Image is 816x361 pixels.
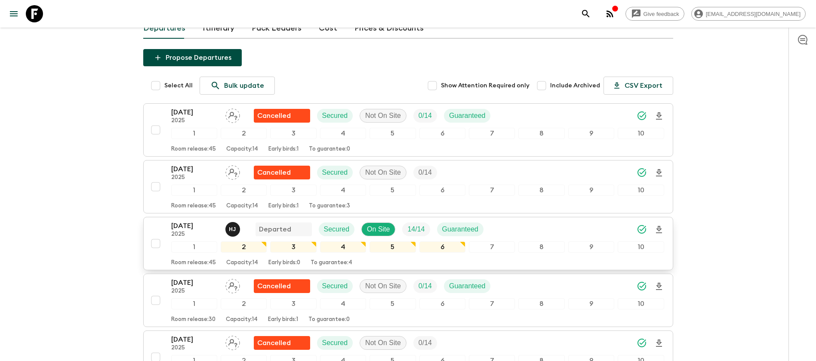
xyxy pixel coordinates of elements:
[259,224,291,234] p: Departed
[268,203,299,210] p: Early birds: 1
[637,111,647,121] svg: Synced Successfully
[270,128,316,139] div: 3
[469,241,515,253] div: 7
[164,81,193,90] span: Select All
[407,224,425,234] p: 14 / 14
[360,109,406,123] div: Not On Site
[257,338,291,348] p: Cancelled
[221,298,267,309] div: 2
[270,241,316,253] div: 3
[257,167,291,178] p: Cancelled
[365,281,401,291] p: Not On Site
[171,117,219,124] p: 2025
[226,316,258,323] p: Capacity: 14
[171,298,217,309] div: 1
[308,316,350,323] p: To guarantee: 0
[324,224,350,234] p: Secured
[225,111,240,118] span: Assign pack leader
[691,7,806,21] div: [EMAIL_ADDRESS][DOMAIN_NAME]
[618,128,664,139] div: 10
[365,167,401,178] p: Not On Site
[171,231,219,238] p: 2025
[370,185,416,196] div: 5
[171,174,219,181] p: 2025
[637,338,647,348] svg: Synced Successfully
[143,103,673,157] button: [DATE]2025Assign pack leaderFlash Pack cancellationSecuredNot On SiteTrip FillGuaranteed123456789...
[360,336,406,350] div: Not On Site
[361,222,395,236] div: On Site
[419,128,465,139] div: 6
[568,298,614,309] div: 9
[143,217,673,270] button: [DATE]2025Hector Juan Vargas Céspedes DepartedSecuredOn SiteTrip FillGuaranteed12345678910Room re...
[143,49,242,66] button: Propose Departures
[469,185,515,196] div: 7
[171,316,216,323] p: Room release: 30
[365,111,401,121] p: Not On Site
[654,225,664,235] svg: Download Onboarding
[268,259,300,266] p: Early birds: 0
[654,168,664,178] svg: Download Onboarding
[604,77,673,95] button: CSV Export
[419,241,465,253] div: 6
[252,18,302,39] a: Pack Leaders
[319,18,337,39] a: Cost
[171,345,219,352] p: 2025
[413,109,437,123] div: Trip Fill
[171,221,219,231] p: [DATE]
[518,185,564,196] div: 8
[320,298,366,309] div: 4
[254,336,310,350] div: Flash Pack cancellation
[200,77,275,95] a: Bulk update
[360,279,406,293] div: Not On Site
[171,241,217,253] div: 1
[322,281,348,291] p: Secured
[224,80,264,91] p: Bulk update
[568,241,614,253] div: 9
[171,288,219,295] p: 2025
[469,128,515,139] div: 7
[257,281,291,291] p: Cancelled
[701,11,805,17] span: [EMAIL_ADDRESS][DOMAIN_NAME]
[639,11,684,17] span: Give feedback
[225,338,240,345] span: Assign pack leader
[637,224,647,234] svg: Synced Successfully
[637,167,647,178] svg: Synced Successfully
[171,185,217,196] div: 1
[270,185,316,196] div: 3
[360,166,406,179] div: Not On Site
[270,298,316,309] div: 3
[654,111,664,121] svg: Download Onboarding
[419,167,432,178] p: 0 / 14
[171,334,219,345] p: [DATE]
[226,203,258,210] p: Capacity: 14
[402,222,430,236] div: Trip Fill
[319,222,355,236] div: Secured
[322,111,348,121] p: Secured
[625,7,684,21] a: Give feedback
[317,279,353,293] div: Secured
[171,203,216,210] p: Room release: 45
[568,128,614,139] div: 9
[254,109,310,123] div: Flash Pack cancellation
[365,338,401,348] p: Not On Site
[449,111,486,121] p: Guaranteed
[203,18,234,39] a: Itinerary
[309,203,350,210] p: To guarantee: 3
[311,259,352,266] p: To guarantee: 4
[226,259,258,266] p: Capacity: 14
[413,336,437,350] div: Trip Fill
[367,224,390,234] p: On Site
[518,128,564,139] div: 8
[143,160,673,213] button: [DATE]2025Assign pack leaderFlash Pack cancellationSecuredNot On SiteTrip Fill12345678910Room rel...
[254,166,310,179] div: Flash Pack cancellation
[654,338,664,349] svg: Download Onboarding
[143,18,185,39] a: Departures
[225,168,240,175] span: Assign pack leader
[171,278,219,288] p: [DATE]
[449,281,486,291] p: Guaranteed
[221,128,267,139] div: 2
[320,128,366,139] div: 4
[143,274,673,327] button: [DATE]2025Assign pack leaderFlash Pack cancellationSecuredNot On SiteTrip FillGuaranteed123456789...
[618,298,664,309] div: 10
[171,107,219,117] p: [DATE]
